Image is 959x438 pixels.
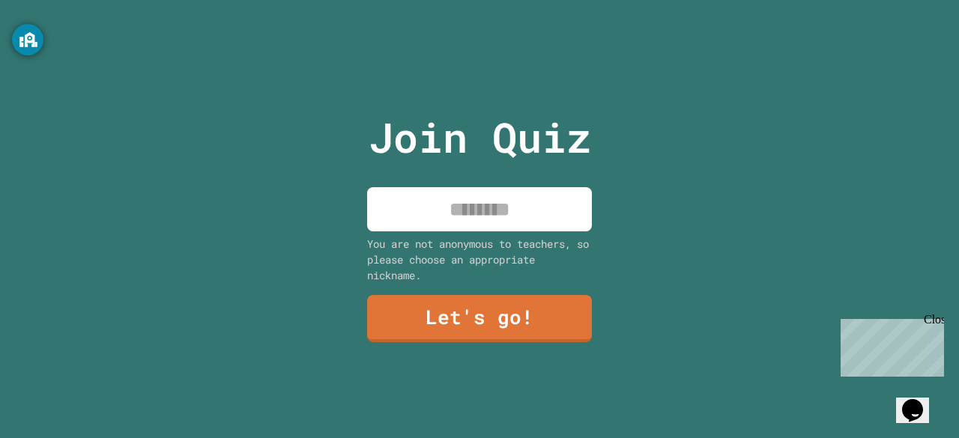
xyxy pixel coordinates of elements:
a: Let's go! [367,295,592,342]
div: Chat with us now!Close [6,6,103,95]
button: GoGuardian Privacy Information [12,24,43,55]
iframe: chat widget [896,378,944,423]
iframe: chat widget [835,313,944,377]
div: You are not anonymous to teachers, so please choose an appropriate nickname. [367,236,592,283]
p: Join Quiz [369,106,591,168]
